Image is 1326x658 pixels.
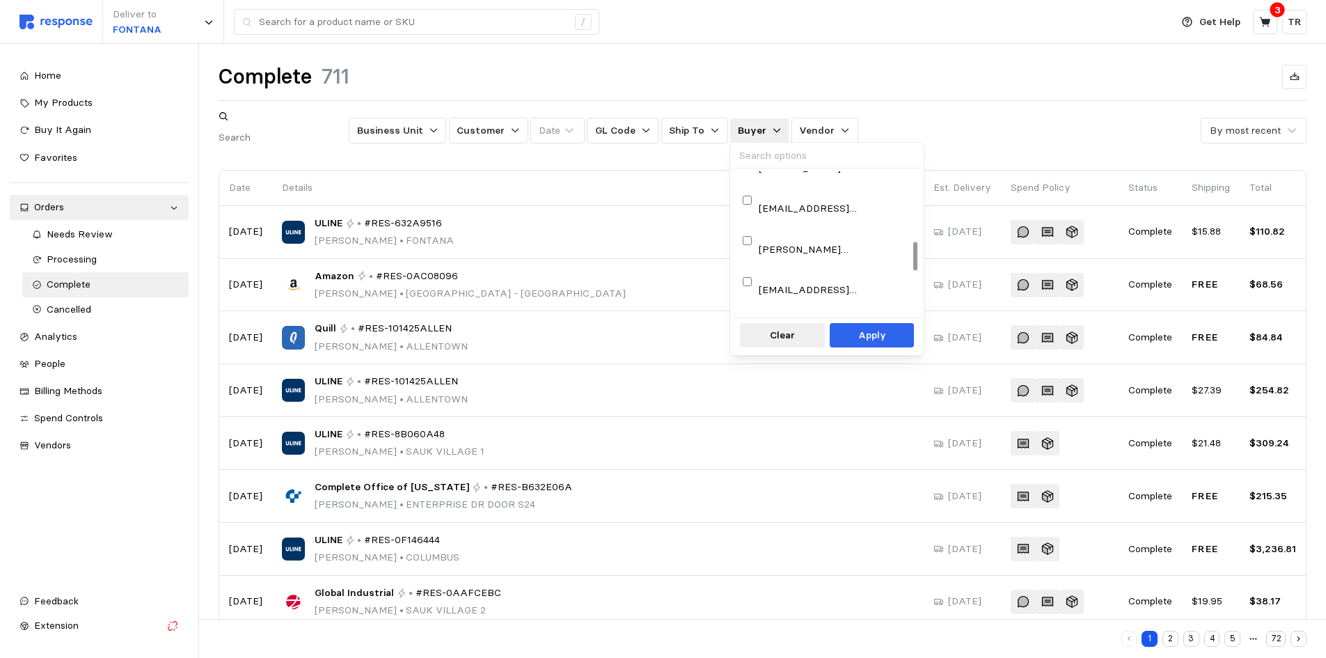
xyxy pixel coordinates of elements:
p: [PERSON_NAME][EMAIL_ADDRESS][DOMAIN_NAME] [759,242,912,258]
button: Feedback [10,589,189,614]
button: 3 [1183,631,1199,647]
div: / [575,14,592,31]
p: $3,236.81 [1249,542,1296,557]
p: Get Help [1199,15,1240,30]
a: Buy It Again [10,118,189,143]
p: $38.17 [1249,594,1296,609]
span: Cancelled [47,303,91,315]
p: • [369,269,373,284]
p: [DATE] [229,489,262,504]
a: Home [10,63,189,88]
span: • [397,551,406,563]
a: Complete [22,272,189,297]
p: 3 [1274,2,1281,17]
p: [DATE] [229,436,262,451]
p: • [357,533,361,548]
span: ULINE [315,216,342,231]
p: [EMAIL_ADDRESS][DOMAIN_NAME] [759,283,912,298]
button: 2 [1162,631,1178,647]
p: Details [282,180,914,196]
button: Get Help [1174,9,1249,36]
p: • [409,586,413,601]
p: $15.88 [1192,224,1230,240]
span: Complete [47,278,90,290]
input: Search for a product name or SKU [259,10,567,35]
span: • [397,234,406,246]
p: Free [1192,542,1230,557]
p: Complete [1128,330,1172,345]
button: Clear [740,323,825,348]
span: My Products [34,96,93,109]
p: Complete [1128,542,1172,557]
p: [EMAIL_ADDRESS][DOMAIN_NAME] [759,201,912,217]
p: Complete [1128,277,1172,292]
p: Vendor [799,123,835,139]
input: Search [219,125,347,150]
span: • [397,604,406,616]
p: [DATE] [948,594,981,609]
button: Extension [10,613,189,639]
span: Home [34,69,61,81]
a: Spend Controls [10,406,189,431]
p: [PERSON_NAME] ALLENTOWN [315,339,468,354]
a: Processing [22,247,189,272]
span: Feedback [34,595,79,607]
button: Vendor [791,118,858,144]
p: $27.39 [1192,383,1230,398]
button: Apply [830,323,915,348]
p: TR [1288,15,1302,30]
button: Ship To [661,118,728,144]
span: • [397,287,406,299]
p: Business Unit [357,123,423,139]
p: [PERSON_NAME] SAUK VILLAGE 2 [315,603,501,618]
button: 4 [1204,631,1220,647]
p: [PERSON_NAME] FONTANA [315,233,454,249]
a: Cancelled [22,297,189,322]
span: Needs Review [47,228,113,240]
p: [DATE] [948,277,981,292]
p: [DATE] [229,224,262,240]
img: Quill [282,326,305,349]
p: $309.24 [1249,436,1296,451]
img: ULINE [282,432,305,455]
p: • [484,480,488,495]
img: ULINE [282,538,305,561]
span: #RES-8B060A48 [364,427,445,442]
button: 5 [1224,631,1240,647]
p: • [357,216,361,231]
p: Status [1128,180,1172,196]
p: $21.48 [1192,436,1230,451]
span: Vendors [34,439,71,451]
span: #RES-B632E06A [491,480,572,495]
p: [DATE] [948,224,981,240]
img: ULINE [282,379,305,402]
h1: Complete [219,63,312,91]
p: Complete [1128,224,1172,240]
span: People [34,357,65,370]
span: ULINE [315,374,342,389]
p: [DATE] [229,594,262,609]
span: • [397,340,406,352]
img: Amazon [282,273,305,296]
p: • [351,321,355,336]
img: Global Industrial [282,590,305,613]
p: $68.56 [1249,277,1296,292]
img: svg%3e [19,15,93,29]
p: $215.35 [1249,489,1296,504]
span: Billing Methods [34,384,102,397]
p: [DATE] [948,436,981,451]
p: $84.84 [1249,330,1296,345]
span: Analytics [34,330,77,343]
p: [DATE] [229,277,262,292]
input: Search options [730,143,922,169]
a: Billing Methods [10,379,189,404]
p: Free [1192,277,1230,292]
span: #RES-0AAFCEBC [416,586,501,601]
p: • [357,427,361,442]
p: FONTANA [113,22,161,38]
div: Date [539,123,560,138]
div: By most recent [1210,123,1281,138]
span: Extension [34,619,79,632]
p: [PERSON_NAME] ENTERPRISE DR DOOR S24 [315,497,572,512]
p: Buyer [738,123,766,139]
